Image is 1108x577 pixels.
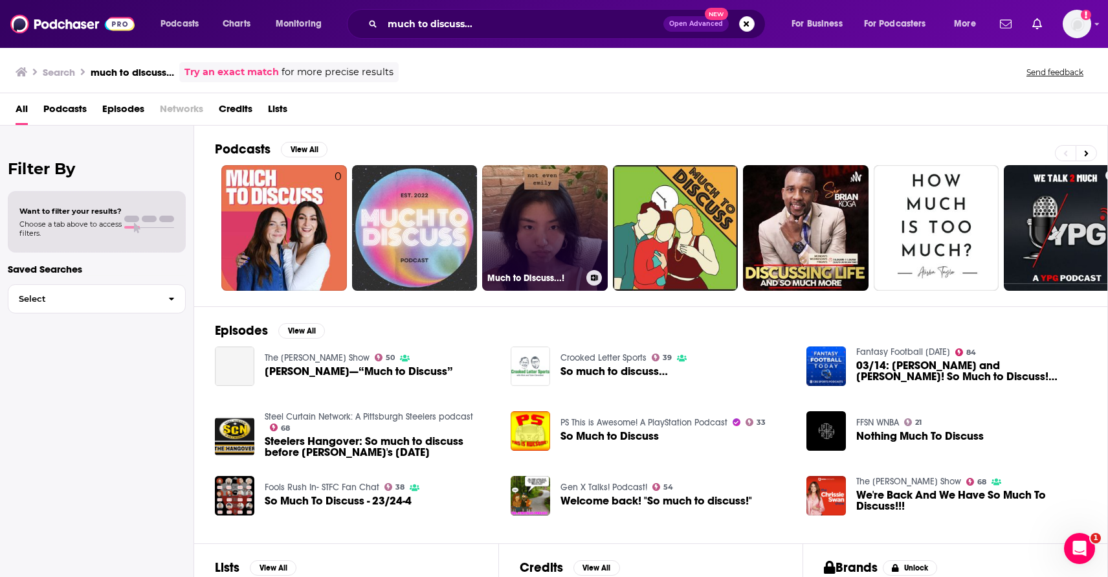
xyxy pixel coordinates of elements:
a: PS This is Awesome! A PlayStation Podcast [560,417,727,428]
a: 33 [746,418,766,426]
span: Charts [223,15,250,33]
a: 39 [652,354,672,361]
button: open menu [945,14,992,34]
a: We're Back And We Have So Much To Discuss!!! [856,490,1087,512]
button: Unlock [883,560,938,576]
span: Credits [219,98,252,125]
span: 21 [915,420,922,425]
span: 39 [663,355,672,361]
button: Select [8,284,186,313]
button: open menu [782,14,859,34]
a: The Chrissie Swan Show [856,476,961,487]
h2: Filter By [8,159,186,178]
a: So much to discuss… [560,366,668,377]
span: Logged in as MegaphoneSupport [1063,10,1091,38]
div: 0 [335,170,342,286]
span: So Much To Discuss - 23/24-4 [265,495,412,506]
span: Welcome back! "So much to discuss!" [560,495,752,506]
img: So much to discuss… [511,346,550,386]
img: We're Back And We Have So Much To Discuss!!! [806,476,846,515]
a: Steel Curtain Network: A Pittsburgh Steelers podcast [265,411,473,422]
a: Podcasts [43,98,87,125]
a: PodcastsView All [215,141,327,157]
img: So Much To Discuss - 23/24-4 [215,476,254,515]
a: Delmarie Cobb—“Much to Discuss” [265,366,453,377]
button: View All [573,560,620,576]
span: 33 [757,420,766,425]
h3: Much to Discuss...! [487,273,581,284]
span: Want to filter your results? [19,207,122,216]
p: Saved Searches [8,263,186,275]
button: open menu [151,14,216,34]
img: Nothing Much To Discuss [806,411,846,451]
a: Fantasy Football Today [856,346,950,357]
h2: Episodes [215,322,268,339]
a: 54 [652,483,674,491]
span: 68 [281,425,290,431]
img: Podchaser - Follow, Share and Rate Podcasts [10,12,135,36]
a: Steelers Hangover: So much to discuss before OTA's tomorrow [265,436,495,458]
span: 68 [977,479,986,485]
h3: much to discuss... [91,66,174,78]
a: Fools Rush In- STFC Fan Chat [265,482,379,493]
span: Choose a tab above to access filters. [19,220,122,238]
h2: Brands [824,560,878,576]
button: View All [250,560,296,576]
span: Open Advanced [669,21,723,27]
a: Steelers Hangover: So much to discuss before OTA's tomorrow [215,417,254,457]
span: 50 [386,355,395,361]
a: Show notifications dropdown [995,13,1017,35]
a: ListsView All [215,560,296,576]
a: Lists [268,98,287,125]
span: All [16,98,28,125]
button: Show profile menu [1063,10,1091,38]
a: Much to Discuss...! [482,165,608,291]
a: Delmarie Cobb—“Much to Discuss” [215,346,254,386]
a: Try an exact match [184,65,279,80]
a: 84 [955,348,977,356]
img: User Profile [1063,10,1091,38]
a: 03/14: Bell and Beckham! So Much to Discuss! (Fantasy Football Podcast) [856,360,1087,382]
button: Open AdvancedNew [663,16,729,32]
div: Search podcasts, credits, & more... [359,9,778,39]
span: 38 [395,484,404,490]
span: So Much to Discuss [560,431,659,442]
button: open menu [856,14,945,34]
span: New [705,8,728,20]
span: 54 [663,484,673,490]
a: Nothing Much To Discuss [856,431,984,442]
button: open menu [267,14,338,34]
a: 21 [904,418,922,426]
h2: Podcasts [215,141,271,157]
iframe: Intercom live chat [1064,533,1095,564]
a: Crooked Letter Sports [560,352,647,363]
span: For Business [792,15,843,33]
span: Podcasts [161,15,199,33]
span: More [954,15,976,33]
h2: Credits [520,560,563,576]
span: 1 [1091,533,1101,543]
a: FFSN WNBA [856,417,899,428]
span: 84 [966,350,976,356]
img: Welcome back! "So much to discuss!" [511,476,550,515]
a: Charts [214,14,258,34]
a: The Ben Joravsky Show [265,352,370,363]
a: 68 [966,478,987,486]
img: So Much to Discuss [511,411,550,451]
a: 0 [221,165,347,291]
a: 03/14: Bell and Beckham! So Much to Discuss! (Fantasy Football Podcast) [806,346,846,386]
button: View All [278,323,325,339]
span: Steelers Hangover: So much to discuss before [PERSON_NAME]'s [DATE] [265,436,495,458]
h2: Lists [215,560,239,576]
